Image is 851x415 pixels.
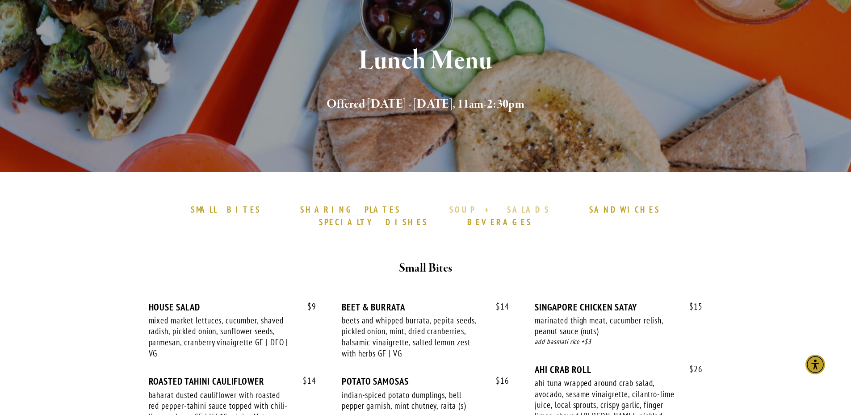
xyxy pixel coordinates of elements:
[300,204,400,215] strong: SHARING PLATES
[535,315,677,337] div: marinated thigh meat, cucumber relish, peanut sauce (nuts)
[680,364,703,374] span: 26
[298,302,316,312] span: 9
[165,95,686,114] h2: Offered [DATE] - [DATE], 11am-2:30pm
[487,376,509,386] span: 16
[300,204,400,216] a: SHARING PLATES
[191,204,261,215] strong: SMALL BITES
[680,302,703,312] span: 15
[319,217,428,227] strong: SPECIALTY DISHES
[191,204,261,216] a: SMALL BITES
[342,302,509,313] div: BEET & BURRATA
[496,301,500,312] span: $
[342,390,484,411] div: indian-spiced potato dumplings, bell pepper garnish, mint chutney, raita (s)
[149,302,316,313] div: HOUSE SALAD
[399,260,452,276] strong: Small Bites
[496,375,500,386] span: $
[294,376,316,386] span: 14
[805,355,825,374] div: Accessibility Menu
[467,217,532,228] a: BEVERAGES
[149,315,291,359] div: mixed market lettuces, cucumber, shaved radish, pickled onion, sunflower seeds, parmesan, cranber...
[535,302,702,313] div: SINGAPORE CHICKEN SATAY
[449,204,549,215] strong: SOUP + SALADS
[689,301,694,312] span: $
[535,337,702,347] div: add basmati rice +$3
[303,375,307,386] span: $
[342,376,509,387] div: POTATO SAMOSAS
[449,204,549,216] a: SOUP + SALADS
[589,204,661,216] a: SANDWICHES
[689,364,694,374] span: $
[467,217,532,227] strong: BEVERAGES
[307,301,312,312] span: $
[535,364,702,375] div: AHI CRAB ROLL
[319,217,428,228] a: SPECIALTY DISHES
[149,376,316,387] div: ROASTED TAHINI CAULIFLOWER
[342,315,484,359] div: beets and whipped burrata, pepita seeds, pickled onion, mint, dried cranberries, balsamic vinaigr...
[487,302,509,312] span: 14
[165,46,686,75] h1: Lunch Menu
[589,204,661,215] strong: SANDWICHES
